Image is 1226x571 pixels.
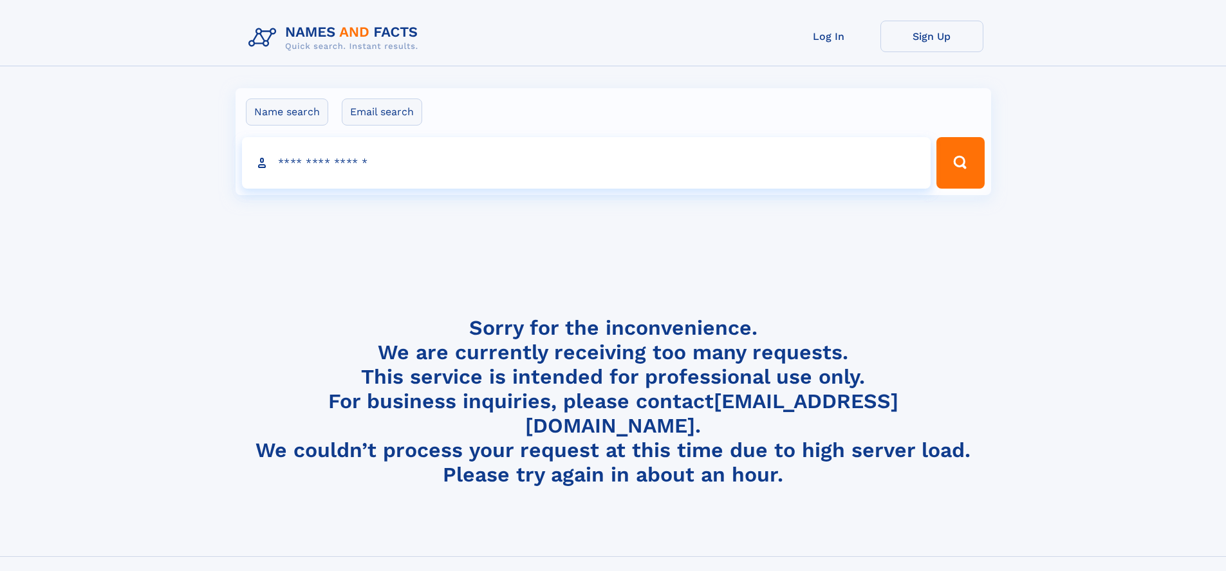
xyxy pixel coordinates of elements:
[243,21,429,55] img: Logo Names and Facts
[246,98,328,126] label: Name search
[936,137,984,189] button: Search Button
[243,315,983,487] h4: Sorry for the inconvenience. We are currently receiving too many requests. This service is intend...
[242,137,931,189] input: search input
[880,21,983,52] a: Sign Up
[342,98,422,126] label: Email search
[777,21,880,52] a: Log In
[525,389,898,438] a: [EMAIL_ADDRESS][DOMAIN_NAME]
